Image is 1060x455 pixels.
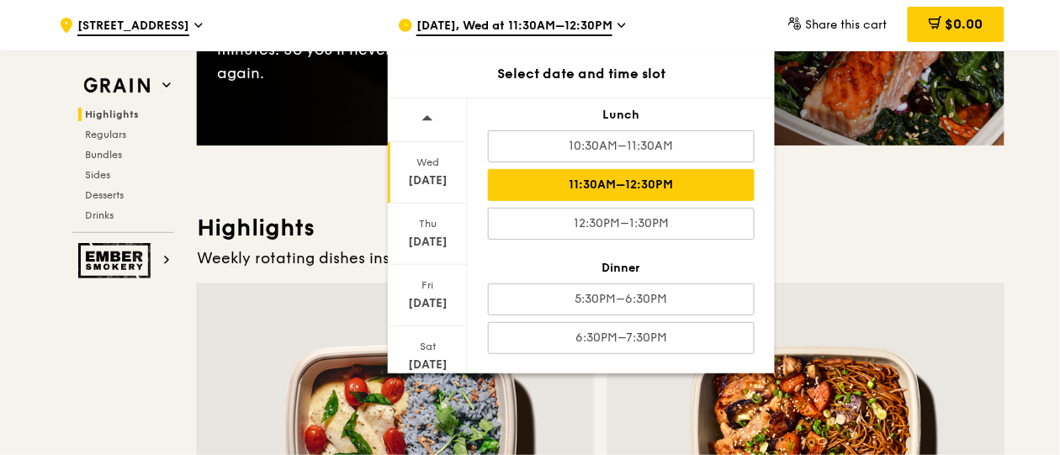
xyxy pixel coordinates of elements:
[85,189,124,201] span: Desserts
[390,295,465,312] div: [DATE]
[390,217,465,230] div: Thu
[388,64,775,84] div: Select date and time slot
[390,357,465,373] div: [DATE]
[85,209,114,221] span: Drinks
[488,208,755,240] div: 12:30PM–1:30PM
[390,156,465,169] div: Wed
[77,18,189,36] span: [STREET_ADDRESS]
[488,107,755,124] div: Lunch
[390,172,465,189] div: [DATE]
[488,283,755,315] div: 5:30PM–6:30PM
[197,246,1004,270] div: Weekly rotating dishes inspired by flavours from around the world.
[488,260,755,277] div: Dinner
[85,108,139,120] span: Highlights
[946,16,983,32] span: $0.00
[85,129,126,140] span: Regulars
[85,149,122,161] span: Bundles
[416,18,612,36] span: [DATE], Wed at 11:30AM–12:30PM
[78,243,156,278] img: Ember Smokery web logo
[78,71,156,101] img: Grain web logo
[197,213,1004,243] h3: Highlights
[488,130,755,162] div: 10:30AM–11:30AM
[488,169,755,201] div: 11:30AM–12:30PM
[85,169,110,181] span: Sides
[390,234,465,251] div: [DATE]
[390,340,465,353] div: Sat
[488,322,755,354] div: 6:30PM–7:30PM
[806,18,888,32] span: Share this cart
[390,278,465,292] div: Fri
